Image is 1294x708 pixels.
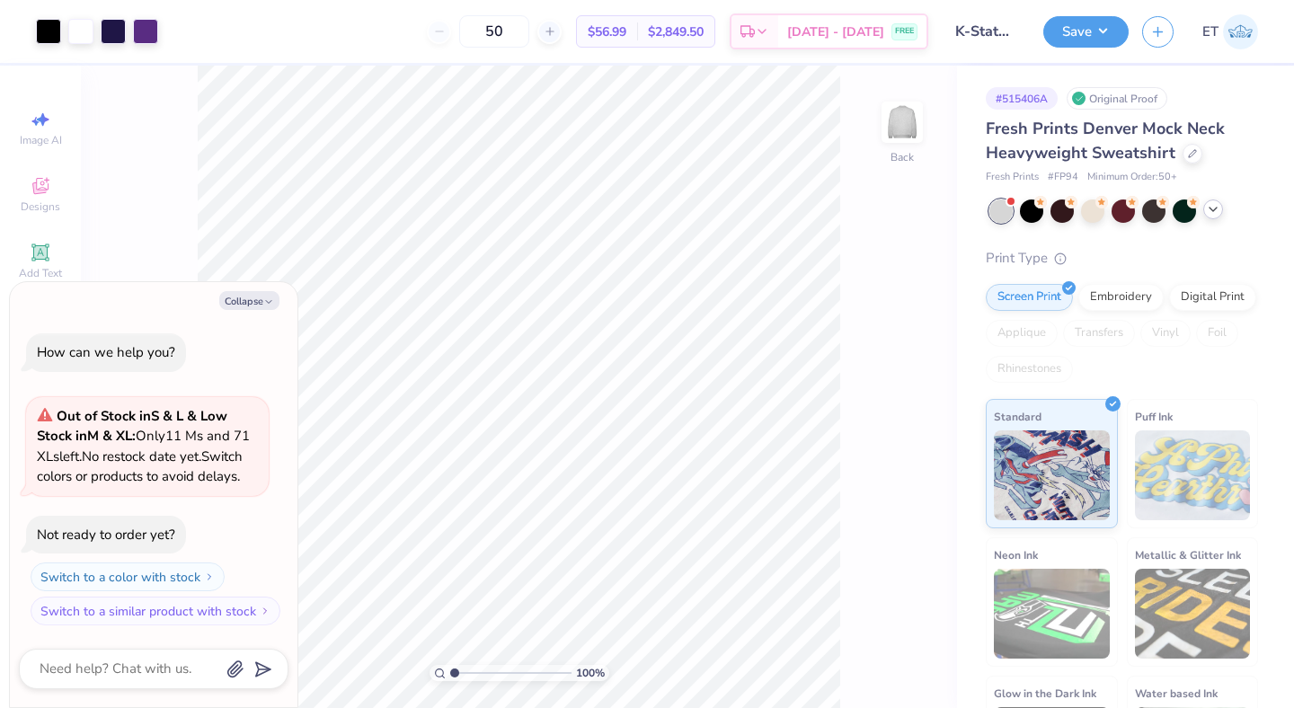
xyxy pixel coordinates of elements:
div: Rhinestones [986,356,1073,383]
span: Neon Ink [994,545,1038,564]
span: [DATE] - [DATE] [787,22,884,41]
div: Applique [986,320,1058,347]
button: Collapse [219,291,279,310]
span: Fresh Prints Denver Mock Neck Heavyweight Sweatshirt [986,118,1225,164]
div: Digital Print [1169,284,1256,311]
div: Transfers [1063,320,1135,347]
img: Switch to a similar product with stock [260,606,270,616]
span: Water based Ink [1135,684,1218,703]
span: Glow in the Dark Ink [994,684,1096,703]
span: Image AI [20,133,62,147]
input: – – [459,15,529,48]
img: Metallic & Glitter Ink [1135,569,1251,659]
div: Print Type [986,248,1258,269]
span: Minimum Order: 50 + [1087,170,1177,185]
div: # 515406A [986,87,1058,110]
img: Puff Ink [1135,430,1251,520]
button: Switch to a color with stock [31,562,225,591]
a: ET [1202,14,1258,49]
div: Foil [1196,320,1238,347]
div: Not ready to order yet? [37,526,175,544]
div: Vinyl [1140,320,1191,347]
div: How can we help you? [37,343,175,361]
span: Fresh Prints [986,170,1039,185]
span: # FP94 [1048,170,1078,185]
div: Screen Print [986,284,1073,311]
img: Switch to a color with stock [204,571,215,582]
span: ET [1202,22,1219,42]
img: Standard [994,430,1110,520]
span: Add Text [19,266,62,280]
div: Embroidery [1078,284,1164,311]
img: Neon Ink [994,569,1110,659]
img: Back [884,104,920,140]
span: $2,849.50 [648,22,704,41]
span: FREE [895,25,914,38]
span: Metallic & Glitter Ink [1135,545,1241,564]
input: Untitled Design [942,13,1030,49]
span: Standard [994,407,1041,426]
div: Original Proof [1067,87,1167,110]
span: No restock date yet. [82,447,201,465]
button: Save [1043,16,1129,48]
span: 100 % [576,665,605,681]
img: Elaina Thomas [1223,14,1258,49]
span: $56.99 [588,22,626,41]
span: Only 11 Ms and 71 XLs left. Switch colors or products to avoid delays. [37,407,250,486]
span: Designs [21,199,60,214]
button: Switch to a similar product with stock [31,597,280,625]
span: Puff Ink [1135,407,1173,426]
div: Back [891,149,914,165]
strong: Out of Stock in S & L [57,407,187,425]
